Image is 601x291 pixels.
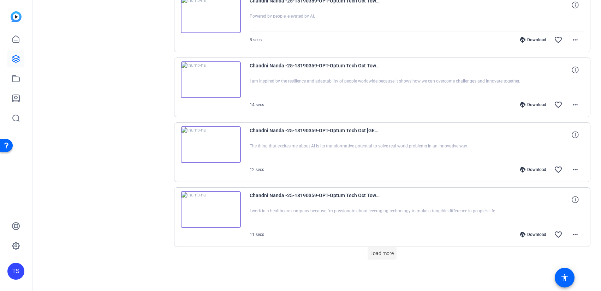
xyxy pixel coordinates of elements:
[554,36,563,44] mat-icon: favorite_border
[571,36,579,44] mat-icon: more_horiz
[571,101,579,109] mat-icon: more_horiz
[250,232,264,237] span: 11 secs
[368,247,397,260] button: Load more
[181,191,241,228] img: thumb-nail
[516,102,550,108] div: Download
[250,102,264,107] span: 14 secs
[560,273,569,282] mat-icon: accessibility
[250,167,264,172] span: 12 secs
[370,250,394,257] span: Load more
[11,11,22,22] img: blue-gradient.svg
[7,263,24,280] div: TS
[516,167,550,172] div: Download
[250,37,262,42] span: 8 secs
[571,165,579,174] mat-icon: more_horiz
[554,165,563,174] mat-icon: favorite_border
[516,37,550,43] div: Download
[181,126,241,163] img: thumb-nail
[516,232,550,237] div: Download
[181,61,241,98] img: thumb-nail
[554,101,563,109] mat-icon: favorite_border
[554,230,563,239] mat-icon: favorite_border
[250,61,380,78] span: Chandni Nanda -25-18190359-OPT-Optum Tech Oct Town Hall-25-18190359-OPT-Optum Tech Oct Town Hall ...
[250,191,380,208] span: Chandni Nanda -25-18190359-OPT-Optum Tech Oct Town Hall-25-18190359-OPT-Optum Tech Oct Town Hall ...
[571,230,579,239] mat-icon: more_horiz
[250,126,380,143] span: Chandni Nanda -25-18190359-OPT-Optum Tech Oct [GEOGRAPHIC_DATA]-25-18190359-OPT-Optum Tech Oct To...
